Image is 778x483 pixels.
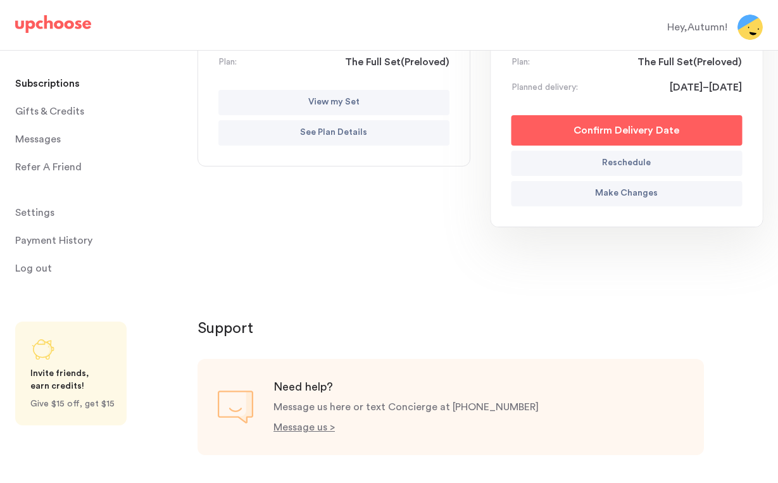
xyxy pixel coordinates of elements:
p: View my Set [308,95,360,110]
p: Need help? [273,379,539,394]
p: Planned delivery: [511,81,578,94]
p: Support [198,318,763,339]
a: Settings [15,200,160,225]
a: Payment History [15,228,160,253]
button: See Plan Details [218,120,449,146]
a: Subscriptions [15,71,160,96]
p: Subscriptions [15,71,80,96]
span: The Full Set ( Preloved ) [637,54,742,70]
span: Log out [15,256,52,281]
a: Refer A Friend [15,154,160,180]
div: Hey, Autumn ! [667,20,727,35]
span: Messages [15,127,61,152]
button: Reschedule [511,151,743,176]
a: Messages [15,127,160,152]
a: Message us > [273,422,335,432]
span: [DATE]–[DATE] [670,80,742,95]
span: Gifts & Credits [15,99,84,124]
p: Plan: [218,56,237,68]
button: Confirm Delivery Date [511,115,743,146]
p: Make Changes [595,186,658,201]
button: View my Set [218,90,449,115]
img: UpChoose [15,15,91,33]
p: Reschedule [602,156,651,171]
a: Gifts & Credits [15,99,160,124]
a: UpChoose [15,15,91,39]
p: Refer A Friend [15,154,82,180]
p: Message us here or text Concierge at [PHONE_NUMBER] [273,399,539,415]
button: Make Changes [511,181,743,206]
a: Share UpChoose [15,322,127,425]
a: Log out [15,256,160,281]
p: Confirm Delivery Date [574,123,679,138]
p: See Plan Details [300,125,367,141]
span: Settings [15,200,54,225]
p: Payment History [15,228,92,253]
span: The Full Set ( Preloved ) [345,54,449,70]
p: Plan: [511,56,530,68]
